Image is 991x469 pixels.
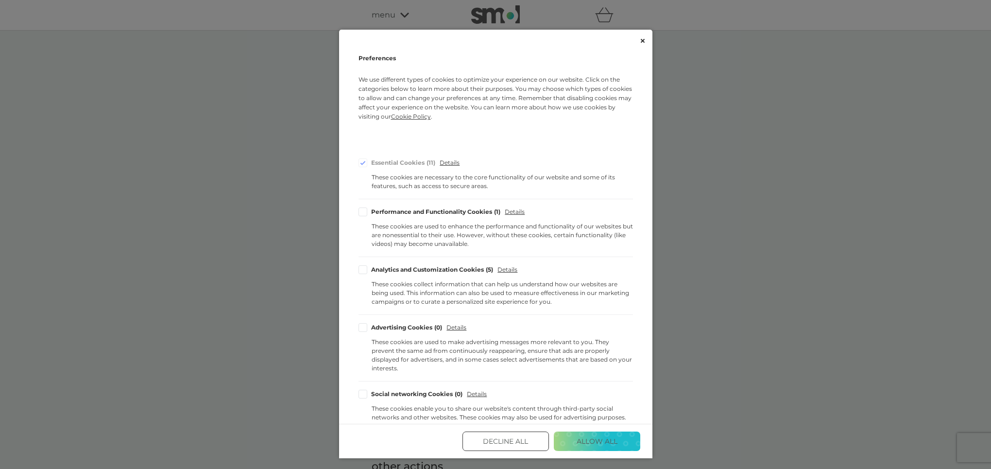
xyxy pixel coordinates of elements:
button: Decline All [462,432,549,451]
div: These cookies are necessary to the core functionality of our website and some of its features, su... [372,173,633,191]
span: Details [497,267,517,273]
span: Details [446,325,466,330]
div: Advertising Cookies [371,325,443,330]
button: Close [640,37,645,45]
span: Details [440,160,460,166]
div: Performance and Functionality Cookies [371,209,501,215]
div: Analytics and Customization Cookies [371,267,494,273]
div: 5 [486,267,493,273]
div: These cookies enable you to share our website's content through third-party social networks and o... [372,404,633,422]
div: Social networking Cookies [371,391,463,397]
span: Details [505,209,525,215]
div: 11 [427,160,435,166]
div: Cookie Consent Preferences [339,30,652,458]
div: 1 [494,209,500,215]
button: Allow All [554,432,640,451]
h2: Preferences [359,52,633,65]
div: 0 [455,391,462,397]
div: These cookies collect information that can help us understand how our websites are being used. Th... [372,280,633,306]
span: Cookie Policy [391,113,431,120]
div: Essential Cookies [371,160,436,166]
p: We use different types of cookies to optimize your experience on our website. Click on the catego... [359,75,633,136]
span: Details [467,391,487,397]
div: These cookies are used to make advertising messages more relevant to you. They prevent the same a... [372,338,633,373]
div: These cookies are used to enhance the performance and functionality of our websites but are nones... [372,222,633,248]
div: 0 [434,325,442,330]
